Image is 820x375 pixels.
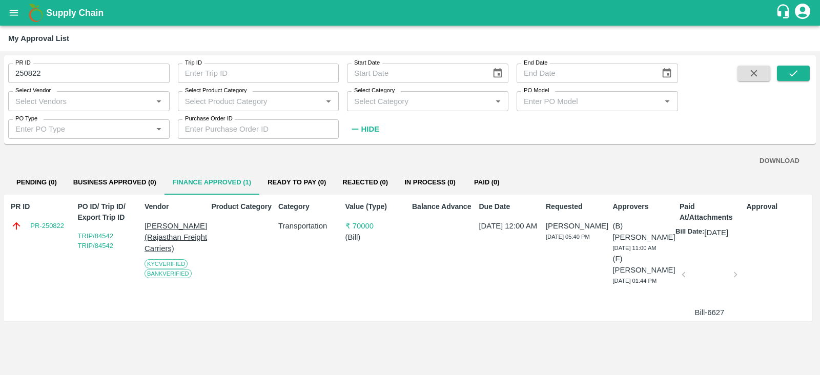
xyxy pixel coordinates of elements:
[546,234,590,240] span: [DATE] 05:40 PM
[11,122,150,136] input: Enter PO Type
[181,94,319,108] input: Select Product Category
[185,59,202,67] label: Trip ID
[8,64,170,83] input: Enter PR ID
[350,94,488,108] input: Select Category
[8,32,69,45] div: My Approval List
[11,201,73,212] p: PR ID
[15,115,37,123] label: PO Type
[347,120,382,138] button: Hide
[680,201,742,223] p: Paid At/Attachments
[185,115,233,123] label: Purchase Order ID
[178,119,339,139] input: Enter Purchase Order ID
[491,94,505,108] button: Open
[755,152,804,170] button: DOWNLOAD
[46,8,104,18] b: Supply Chain
[165,170,259,195] button: Finance Approved (1)
[78,232,113,250] a: TRIP/84542 TRIP/84542
[345,232,408,243] p: ( Bill )
[11,94,150,108] input: Select Vendors
[479,201,542,212] p: Due Date
[361,125,379,133] strong: Hide
[26,3,46,23] img: logo
[145,259,188,268] span: KYC Verified
[65,170,165,195] button: Business Approved (0)
[15,59,31,67] label: PR ID
[488,64,507,83] button: Choose date
[145,220,207,255] p: [PERSON_NAME] (Rajasthan Freight Carriers)
[334,170,396,195] button: Rejected (0)
[464,170,510,195] button: Paid (0)
[524,59,547,67] label: End Date
[675,227,704,238] p: Bill Date:
[613,245,657,251] span: [DATE] 11:00 AM
[354,87,395,95] label: Select Category
[613,220,675,243] p: (B) [PERSON_NAME]
[546,220,608,232] p: [PERSON_NAME]
[152,122,166,136] button: Open
[345,201,408,212] p: Value (Type)
[46,6,775,20] a: Supply Chain
[704,227,728,238] p: [DATE]
[688,307,731,318] p: Bill-6627
[347,64,483,83] input: Start Date
[479,220,542,232] p: [DATE] 12:00 AM
[661,94,674,108] button: Open
[613,278,657,284] span: [DATE] 01:44 PM
[185,87,247,95] label: Select Product Category
[775,4,793,22] div: customer-support
[178,64,339,83] input: Enter Trip ID
[345,220,408,232] p: ₹ 70000
[613,201,675,212] p: Approvers
[152,94,166,108] button: Open
[354,59,380,67] label: Start Date
[517,64,653,83] input: End Date
[212,201,274,212] p: Product Category
[145,269,192,278] span: Bank Verified
[278,201,341,212] p: Category
[657,64,676,83] button: Choose date
[30,221,64,231] a: PR-250822
[396,170,464,195] button: In Process (0)
[793,2,812,24] div: account of current user
[2,1,26,25] button: open drawer
[322,94,335,108] button: Open
[259,170,334,195] button: Ready To Pay (0)
[747,201,809,212] p: Approval
[613,253,675,276] p: (F) [PERSON_NAME]
[78,201,140,223] p: PO ID/ Trip ID/ Export Trip ID
[8,170,65,195] button: Pending (0)
[278,220,341,232] p: Transportation
[524,87,549,95] label: PO Model
[520,94,658,108] input: Enter PO Model
[15,87,51,95] label: Select Vendor
[145,201,207,212] p: Vendor
[546,201,608,212] p: Requested
[412,201,475,212] p: Balance Advance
